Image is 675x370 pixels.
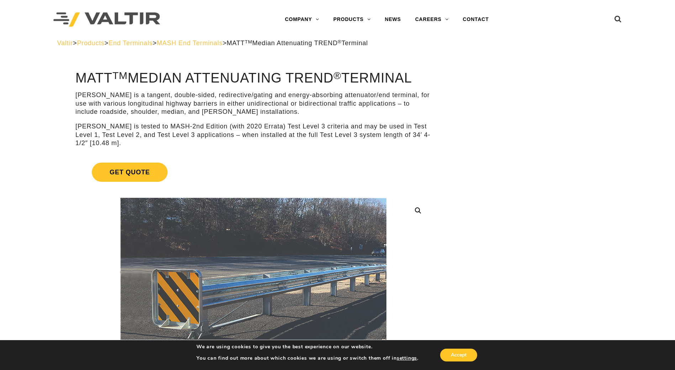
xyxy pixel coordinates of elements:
a: Products [77,39,104,47]
sup: ® [338,39,342,44]
img: Valtir [53,12,160,27]
button: settings [397,355,417,361]
a: Get Quote [75,154,431,190]
a: COMPANY [278,12,326,27]
a: MASH End Terminals [157,39,223,47]
a: End Terminals [109,39,153,47]
a: PRODUCTS [326,12,378,27]
a: Valtir [57,39,73,47]
sup: ® [333,70,341,81]
sup: TM [245,39,252,44]
p: [PERSON_NAME] is a tangent, double-sided, redirective/gating and energy-absorbing attenuator/end ... [75,91,431,116]
span: Get Quote [92,163,168,182]
a: CONTACT [456,12,496,27]
a: NEWS [378,12,408,27]
span: MATT Median Attenuating TREND Terminal [227,39,368,47]
sup: TM [112,70,128,81]
h1: MATT Median Attenuating TREND Terminal [75,71,431,86]
p: [PERSON_NAME] is tested to MASH-2nd Edition (with 2020 Errata) Test Level 3 criteria and may be u... [75,122,431,147]
button: Accept [440,349,477,361]
p: We are using cookies to give you the best experience on our website. [196,344,418,350]
a: CAREERS [408,12,456,27]
p: You can find out more about which cookies we are using or switch them off in . [196,355,418,361]
div: > > > > [57,39,618,47]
